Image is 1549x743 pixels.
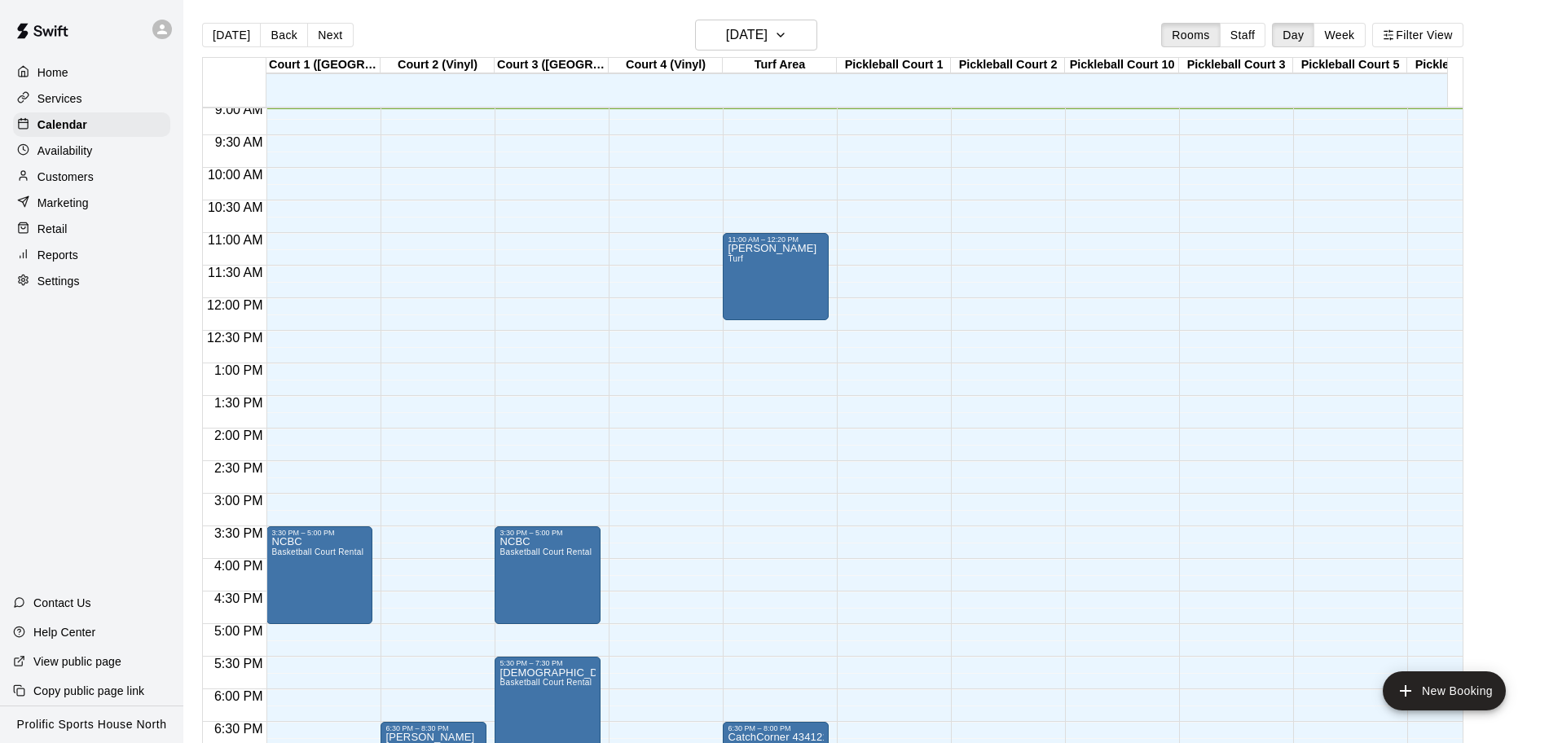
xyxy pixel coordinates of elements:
[728,724,824,732] div: 6:30 PM – 8:00 PM
[37,90,82,107] p: Services
[13,243,170,267] a: Reports
[1407,58,1521,73] div: Pickleball Court 4
[210,494,267,508] span: 3:00 PM
[204,266,267,279] span: 11:30 AM
[723,233,829,320] div: 11:00 AM – 12:20 PM: Claudia
[13,60,170,85] a: Home
[210,657,267,670] span: 5:30 PM
[203,298,266,312] span: 12:00 PM
[37,169,94,185] p: Customers
[1220,23,1266,47] button: Staff
[13,191,170,215] a: Marketing
[17,716,167,733] p: Prolific Sports House North
[210,591,267,605] span: 4:30 PM
[1293,58,1407,73] div: Pickleball Court 5
[203,331,266,345] span: 12:30 PM
[33,595,91,611] p: Contact Us
[204,200,267,214] span: 10:30 AM
[495,526,601,624] div: 3:30 PM – 5:00 PM: NCBC
[1179,58,1293,73] div: Pickleball Court 3
[202,23,261,47] button: [DATE]
[723,58,837,73] div: Turf Area
[499,529,596,537] div: 3:30 PM – 5:00 PM
[210,526,267,540] span: 3:30 PM
[609,58,723,73] div: Court 4 (Vinyl)
[726,24,768,46] h6: [DATE]
[37,247,78,263] p: Reports
[385,724,482,732] div: 6:30 PM – 8:30 PM
[1272,23,1314,47] button: Day
[951,58,1065,73] div: Pickleball Court 2
[1383,671,1506,710] button: add
[260,23,308,47] button: Back
[210,722,267,736] span: 6:30 PM
[210,461,267,475] span: 2:30 PM
[210,429,267,442] span: 2:00 PM
[307,23,353,47] button: Next
[13,138,170,163] a: Availability
[211,135,267,149] span: 9:30 AM
[13,165,170,189] a: Customers
[204,233,267,247] span: 11:00 AM
[204,168,267,182] span: 10:00 AM
[1161,23,1220,47] button: Rooms
[499,678,592,687] span: Basketball Court Rental
[266,58,381,73] div: Court 1 ([GEOGRAPHIC_DATA])
[37,117,87,133] p: Calendar
[33,653,121,670] p: View public page
[1314,23,1365,47] button: Week
[695,20,817,51] button: [DATE]
[837,58,951,73] div: Pickleball Court 1
[499,659,596,667] div: 5:30 PM – 7:30 PM
[728,235,824,244] div: 11:00 AM – 12:20 PM
[210,689,267,703] span: 6:00 PM
[210,624,267,638] span: 5:00 PM
[210,396,267,410] span: 1:30 PM
[13,86,170,111] a: Services
[37,143,93,159] p: Availability
[37,221,68,237] p: Retail
[1372,23,1463,47] button: Filter View
[211,103,267,117] span: 9:00 AM
[210,363,267,377] span: 1:00 PM
[37,195,89,211] p: Marketing
[728,254,743,263] span: Turf
[266,526,372,624] div: 3:30 PM – 5:00 PM: NCBC
[495,58,609,73] div: Court 3 ([GEOGRAPHIC_DATA])
[271,547,363,556] span: Basketball Court Rental
[37,64,68,81] p: Home
[13,112,170,137] a: Calendar
[210,559,267,573] span: 4:00 PM
[381,58,495,73] div: Court 2 (Vinyl)
[37,273,80,289] p: Settings
[499,547,592,556] span: Basketball Court Rental
[1065,58,1179,73] div: Pickleball Court 10
[13,217,170,241] a: Retail
[33,683,144,699] p: Copy public page link
[271,529,367,537] div: 3:30 PM – 5:00 PM
[33,624,95,640] p: Help Center
[13,269,170,293] a: Settings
